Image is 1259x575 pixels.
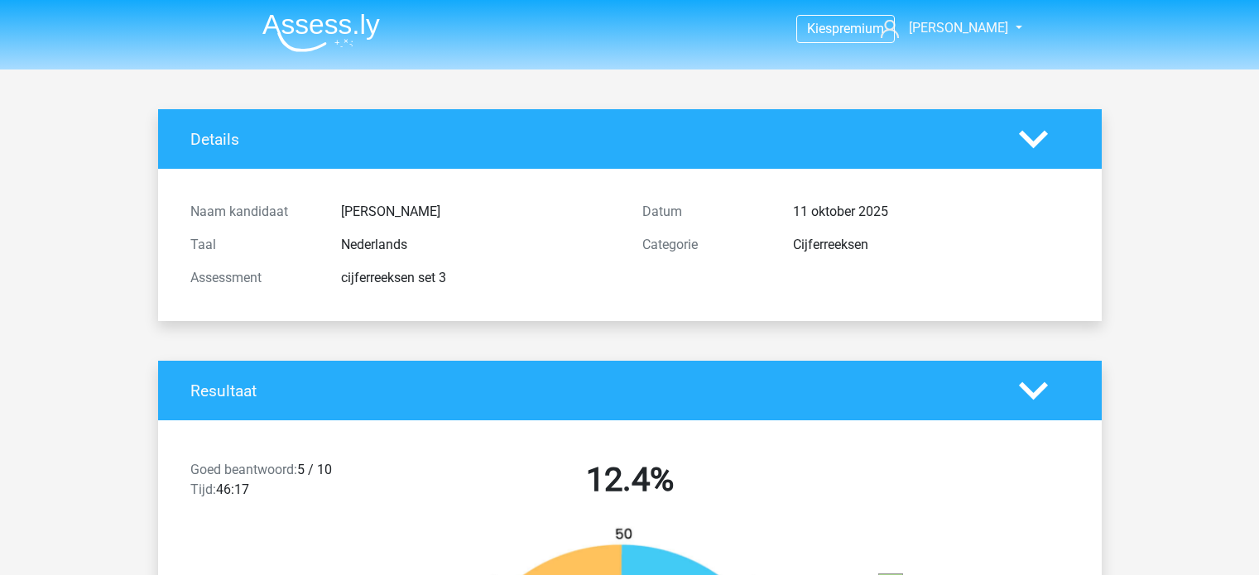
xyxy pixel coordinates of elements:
[178,202,329,222] div: Naam kandidaat
[190,482,216,497] span: Tijd:
[909,20,1008,36] span: [PERSON_NAME]
[178,268,329,288] div: Assessment
[329,268,630,288] div: cijferreeksen set 3
[416,460,843,500] h2: 12.4%
[781,202,1082,222] div: 11 oktober 2025
[190,462,297,477] span: Goed beantwoord:
[190,381,994,400] h4: Resultaat
[781,235,1082,255] div: Cijferreeksen
[797,17,894,40] a: Kiespremium
[178,460,404,506] div: 5 / 10 46:17
[262,13,380,52] img: Assessly
[178,235,329,255] div: Taal
[329,235,630,255] div: Nederlands
[329,202,630,222] div: [PERSON_NAME]
[807,21,832,36] span: Kies
[832,21,884,36] span: premium
[190,130,994,149] h4: Details
[630,235,781,255] div: Categorie
[874,18,1010,38] a: [PERSON_NAME]
[630,202,781,222] div: Datum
